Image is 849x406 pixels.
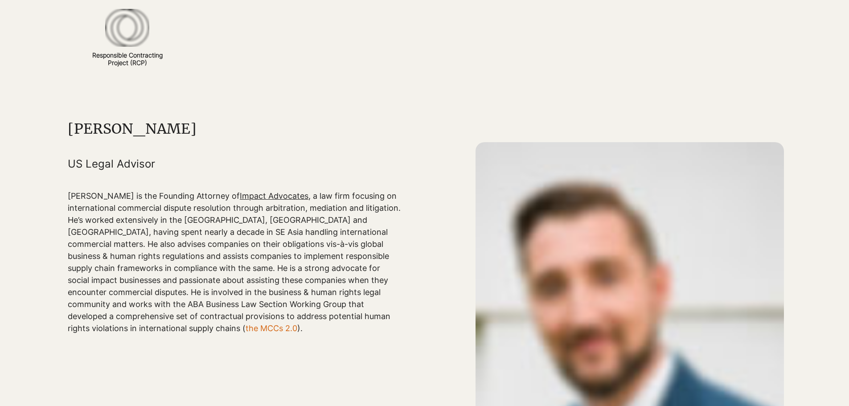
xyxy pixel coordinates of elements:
[68,120,403,138] h1: [PERSON_NAME]
[68,157,403,170] h5: US Legal Advisor
[92,51,163,66] a: Responsible ContractingProject (RCP)
[246,324,297,333] a: the MCCs 2.0
[68,190,403,334] p: [PERSON_NAME] is the Founding Attorney of , a law firm focusing on international commercial dispu...
[240,191,308,201] a: Impact Advocates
